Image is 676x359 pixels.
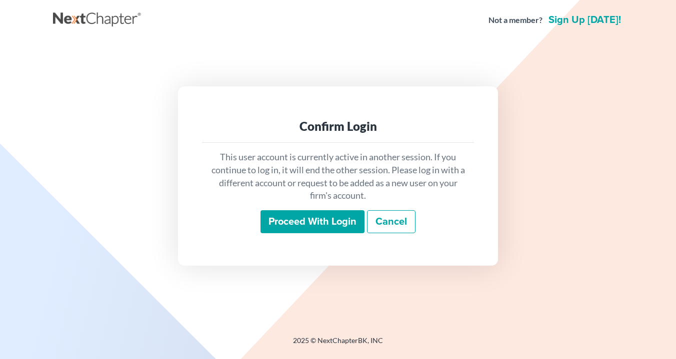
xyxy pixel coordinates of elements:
a: Cancel [367,210,415,233]
div: Confirm Login [210,118,466,134]
div: 2025 © NextChapterBK, INC [53,336,623,354]
a: Sign up [DATE]! [546,15,623,25]
p: This user account is currently active in another session. If you continue to log in, it will end ... [210,151,466,202]
input: Proceed with login [260,210,364,233]
strong: Not a member? [488,14,542,26]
